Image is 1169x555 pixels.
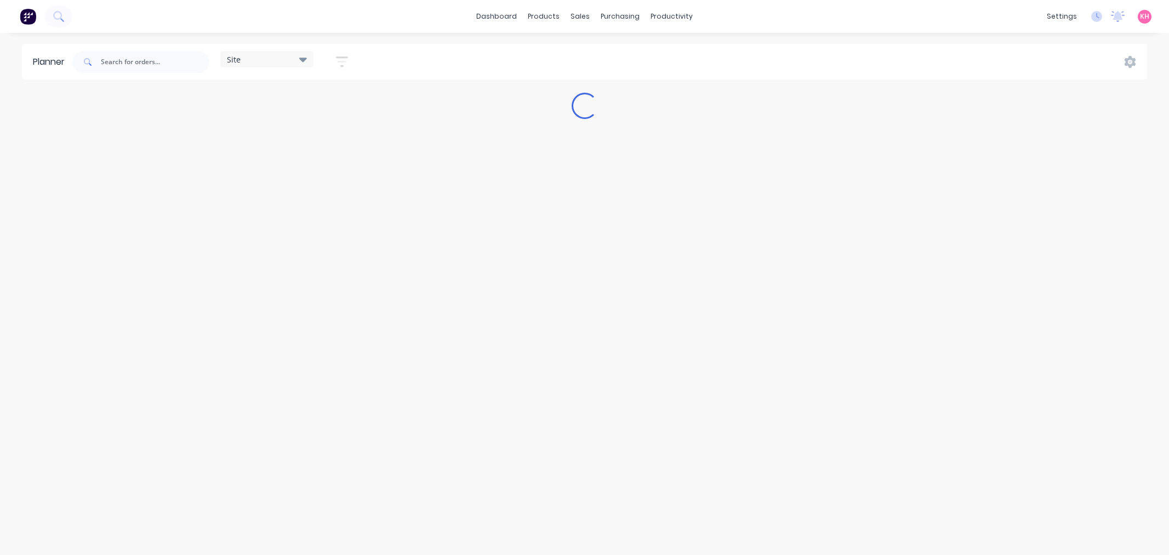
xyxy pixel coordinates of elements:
[101,51,209,73] input: Search for orders...
[33,55,70,69] div: Planner
[522,8,565,25] div: products
[20,8,36,25] img: Factory
[1140,12,1149,21] span: KH
[565,8,595,25] div: sales
[645,8,698,25] div: productivity
[1041,8,1082,25] div: settings
[595,8,645,25] div: purchasing
[227,54,241,65] span: Site
[471,8,522,25] a: dashboard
